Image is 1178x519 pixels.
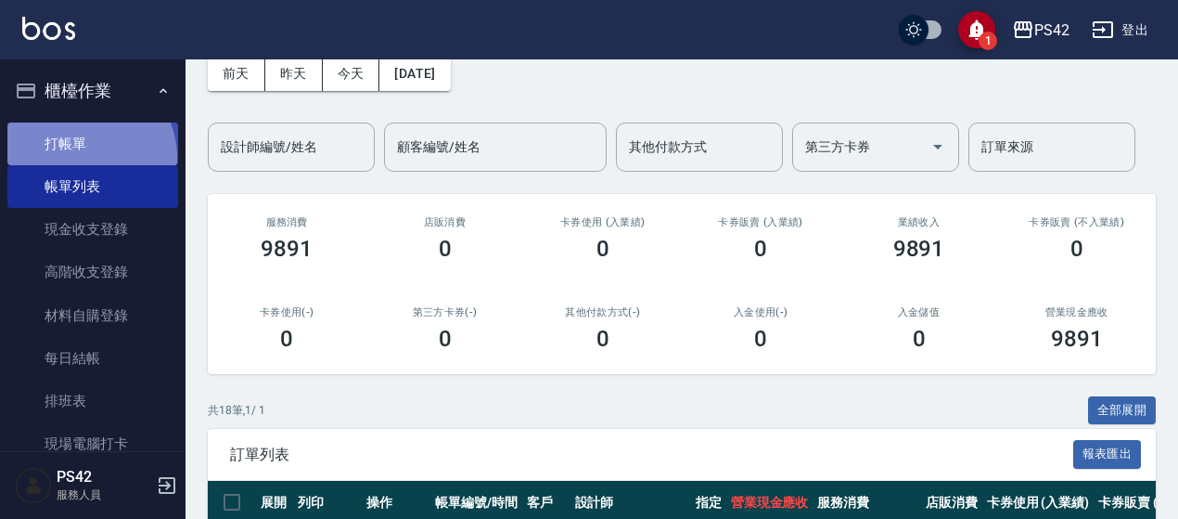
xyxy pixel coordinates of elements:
[862,216,975,228] h2: 業績收入
[7,380,178,422] a: 排班表
[704,216,817,228] h2: 卡券販賣 (入業績)
[7,123,178,165] a: 打帳單
[261,236,313,262] h3: 9891
[7,165,178,208] a: 帳單列表
[7,294,178,337] a: 材料自購登錄
[923,132,953,162] button: Open
[1034,19,1069,42] div: PS42
[546,306,659,318] h2: 其他付款方式(-)
[7,67,178,115] button: 櫃檯作業
[1073,445,1142,462] a: 報表匯出
[704,306,817,318] h2: 入金使用(-)
[1020,216,1133,228] h2: 卡券販賣 (不入業績)
[1084,13,1156,47] button: 登出
[280,326,293,352] h3: 0
[862,306,975,318] h2: 入金儲值
[208,402,265,419] p: 共 18 筆, 1 / 1
[7,422,178,465] a: 現場電腦打卡
[388,216,501,228] h2: 店販消費
[230,216,343,228] h3: 服務消費
[7,251,178,293] a: 高階收支登錄
[596,326,609,352] h3: 0
[1088,396,1157,425] button: 全部展開
[230,446,1073,464] span: 訂單列表
[1073,440,1142,469] button: 報表匯出
[893,236,945,262] h3: 9891
[1070,236,1083,262] h3: 0
[1005,11,1077,49] button: PS42
[265,57,323,91] button: 昨天
[379,57,450,91] button: [DATE]
[57,468,151,487] h5: PS42
[230,306,343,318] h2: 卡券使用(-)
[323,57,380,91] button: 今天
[546,216,659,228] h2: 卡券使用 (入業績)
[596,236,609,262] h3: 0
[754,236,767,262] h3: 0
[15,467,52,504] img: Person
[754,326,767,352] h3: 0
[208,57,265,91] button: 前天
[913,326,926,352] h3: 0
[388,306,501,318] h2: 第三方卡券(-)
[22,17,75,40] img: Logo
[958,11,995,48] button: save
[7,337,178,380] a: 每日結帳
[439,236,452,262] h3: 0
[57,487,151,503] p: 服務人員
[1051,326,1103,352] h3: 9891
[7,208,178,251] a: 現金收支登錄
[979,32,997,50] span: 1
[1020,306,1133,318] h2: 營業現金應收
[439,326,452,352] h3: 0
